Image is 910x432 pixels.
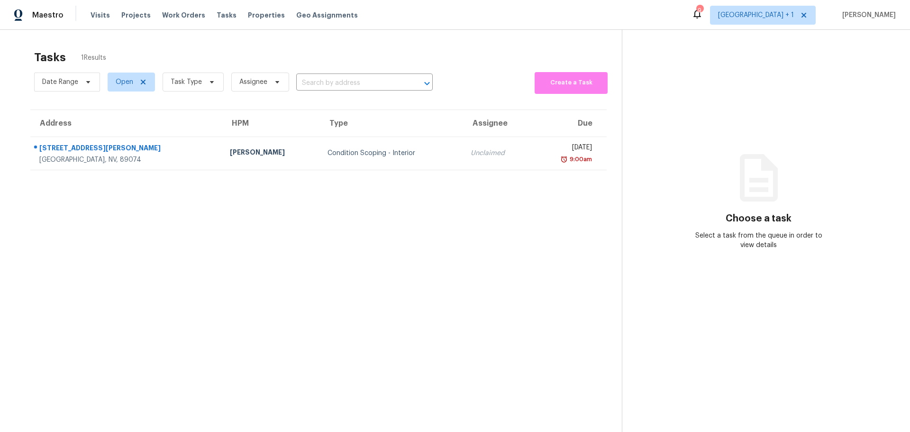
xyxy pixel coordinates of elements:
[691,231,827,250] div: Select a task from the queue in order to view details
[296,76,406,91] input: Search by address
[222,110,320,137] th: HPM
[726,214,792,223] h3: Choose a task
[420,77,434,90] button: Open
[320,110,463,137] th: Type
[39,155,215,165] div: [GEOGRAPHIC_DATA], NV, 89074
[239,77,267,87] span: Assignee
[535,72,608,94] button: Create a Task
[248,10,285,20] span: Properties
[230,147,312,159] div: [PERSON_NAME]
[171,77,202,87] span: Task Type
[560,155,568,164] img: Overdue Alarm Icon
[32,10,64,20] span: Maestro
[34,53,66,62] h2: Tasks
[718,10,794,20] span: [GEOGRAPHIC_DATA] + 1
[328,148,455,158] div: Condition Scoping - Interior
[116,77,133,87] span: Open
[42,77,78,87] span: Date Range
[471,148,524,158] div: Unclaimed
[30,110,222,137] th: Address
[81,53,106,63] span: 1 Results
[217,12,237,18] span: Tasks
[296,10,358,20] span: Geo Assignments
[838,10,896,20] span: [PERSON_NAME]
[121,10,151,20] span: Projects
[162,10,205,20] span: Work Orders
[568,155,592,164] div: 9:00am
[539,77,603,88] span: Create a Task
[696,6,703,15] div: 9
[539,143,592,155] div: [DATE]
[91,10,110,20] span: Visits
[463,110,532,137] th: Assignee
[531,110,607,137] th: Due
[39,143,215,155] div: [STREET_ADDRESS][PERSON_NAME]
